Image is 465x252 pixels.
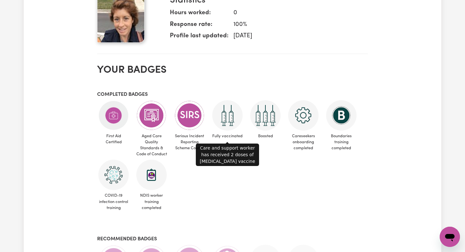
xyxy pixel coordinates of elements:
[249,131,282,142] span: Boosted
[211,131,244,142] span: Fully vaccinated
[325,131,358,154] span: Boundaries training completed
[212,100,243,131] img: Care and support worker has received 2 doses of COVID-19 vaccine
[170,20,228,32] dt: Response rate:
[440,227,460,247] iframe: Button to launch messaging window
[326,100,356,131] img: CS Academy: Boundaries in care and support work course completed
[135,190,168,213] span: NDIS worker training completed
[135,131,168,160] span: Aged Care Quality Standards & Code of Conduct
[228,20,363,29] dd: 100 %
[170,9,228,20] dt: Hours worked:
[136,160,167,190] img: CS Academy: Introduction to NDIS Worker Training course completed
[228,9,363,18] dd: 0
[97,92,368,98] h3: Completed badges
[97,64,368,76] h2: Your badges
[97,190,130,213] span: COVID-19 infection control training
[97,236,368,242] h3: Recommended badges
[98,160,129,190] img: CS Academy: COVID-19 Infection Control Training course completed
[228,32,363,41] dd: [DATE]
[170,32,228,43] dt: Profile last updated:
[250,100,281,131] img: Care and support worker has received booster dose of COVID-19 vaccination
[288,100,319,131] img: CS Academy: Careseekers Onboarding course completed
[136,100,167,131] img: CS Academy: Aged Care Quality Standards & Code of Conduct course completed
[196,144,259,166] div: Care and support worker has received 2 doses of [MEDICAL_DATA] vaccine
[287,131,320,154] span: Careseekers onboarding completed
[98,100,129,131] img: Care and support worker has completed First Aid Certification
[97,131,130,148] span: First Aid Certified
[173,131,206,154] span: Serious Incident Reporting Scheme Course
[174,100,205,131] img: CS Academy: Serious Incident Reporting Scheme course completed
